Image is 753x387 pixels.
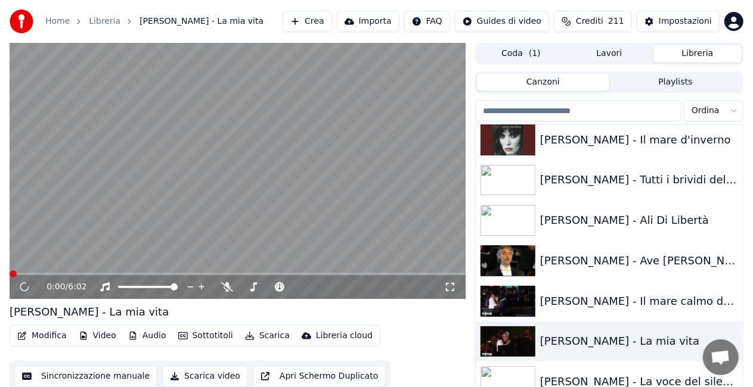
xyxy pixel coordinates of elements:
a: Libreria [89,15,120,27]
div: Impostazioni [659,15,712,27]
button: Libreria [653,45,742,63]
button: Coda [477,45,565,63]
button: Scarica video [162,366,248,387]
button: Importa [337,11,399,32]
div: [PERSON_NAME] - Tutti i brividi del mondo [540,171,738,188]
button: Sincronizzazione manuale [14,366,157,387]
div: [PERSON_NAME] - Ali Di Libertà [540,212,738,229]
button: Lavori [565,45,653,63]
span: 0:00 [47,281,65,293]
button: Apri Schermo Duplicato [253,366,386,387]
button: Sottotitoli [173,327,238,344]
button: Crea [283,11,331,32]
button: Playlists [609,74,742,91]
span: ( 1 ) [529,48,541,60]
div: [PERSON_NAME] - Il mare calmo della sera [540,293,738,310]
span: Crediti [576,15,603,27]
button: Video [74,327,121,344]
a: Home [45,15,70,27]
span: 211 [608,15,624,27]
button: Canzoni [477,74,609,91]
div: [PERSON_NAME] - Il mare d'inverno [540,132,738,148]
div: [PERSON_NAME] - La mia vita [540,333,738,349]
div: [PERSON_NAME] - La mia vita [10,304,169,320]
button: Audio [123,327,171,344]
div: Libreria cloud [316,330,373,342]
div: [PERSON_NAME] - Ave [PERSON_NAME] [540,252,738,269]
div: Aprire la chat [703,339,739,375]
span: 6:02 [68,281,86,293]
button: FAQ [404,11,450,32]
nav: breadcrumb [45,15,264,27]
button: Modifica [13,327,72,344]
div: / [47,281,75,293]
button: Impostazioni [637,11,720,32]
button: Scarica [240,327,295,344]
button: Guides di video [455,11,549,32]
img: youka [10,10,33,33]
span: [PERSON_NAME] - La mia vita [140,15,264,27]
button: Crediti211 [554,11,632,32]
span: Ordina [692,105,720,117]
